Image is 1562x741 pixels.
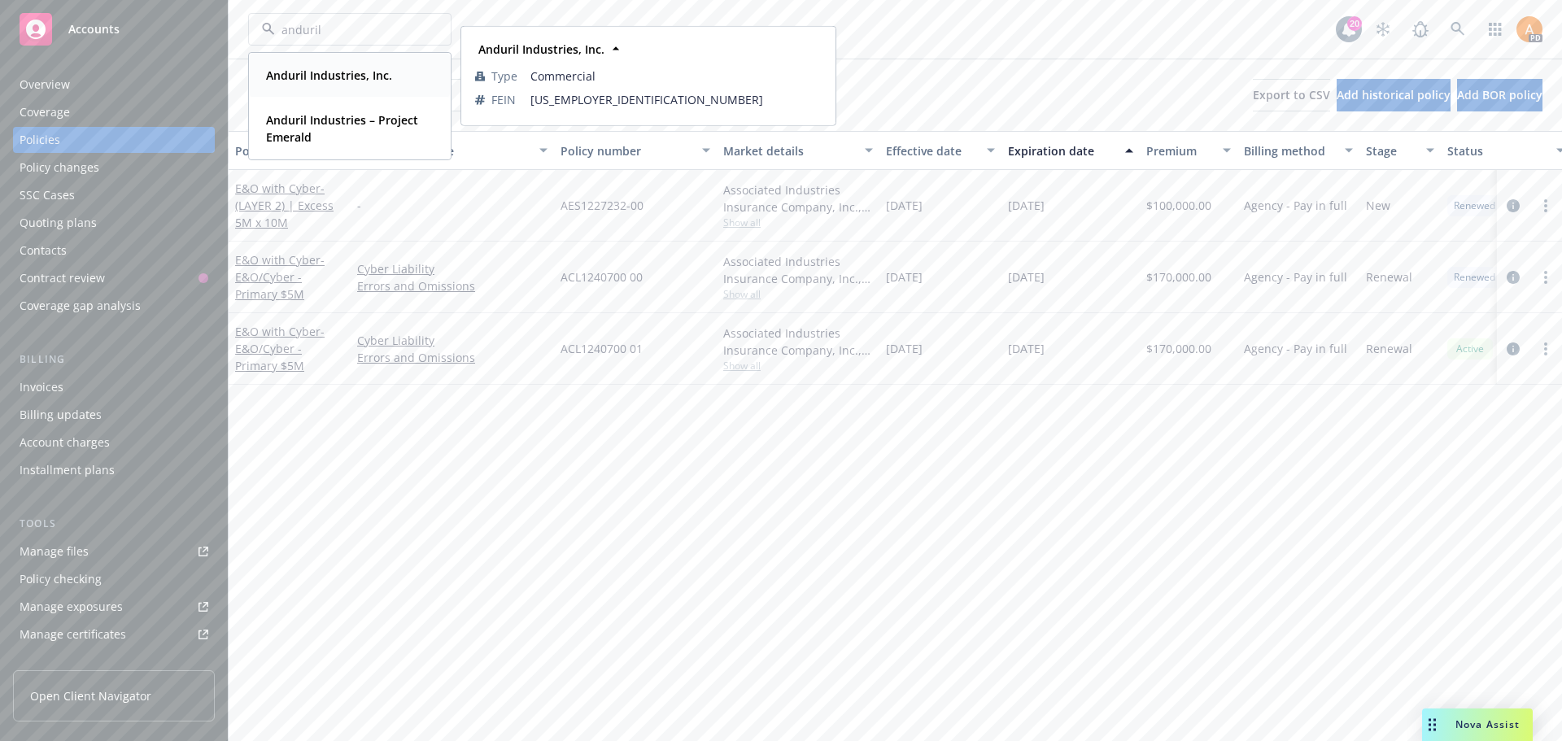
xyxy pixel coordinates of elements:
[1447,142,1547,159] div: Status
[266,112,418,145] strong: Anduril Industries – Project Emerald
[20,293,141,319] div: Coverage gap analysis
[723,181,873,216] div: Associated Industries Insurance Company, Inc., AmTrust Financial Services, CRC Group
[20,594,123,620] div: Manage exposures
[723,253,873,287] div: Associated Industries Insurance Company, Inc., AmTrust Financial Services, CRC Group
[20,210,97,236] div: Quoting plans
[1008,268,1045,286] span: [DATE]
[561,268,643,286] span: ACL1240700 00
[275,21,418,38] input: Filter by keyword
[13,99,215,125] a: Coverage
[13,649,215,675] a: Manage BORs
[351,131,554,170] button: Lines of coverage
[20,649,96,675] div: Manage BORs
[20,566,102,592] div: Policy checking
[68,23,120,36] span: Accounts
[1479,13,1512,46] a: Switch app
[1337,87,1451,102] span: Add historical policy
[20,621,126,647] div: Manage certificates
[886,340,923,357] span: [DATE]
[1008,142,1115,159] div: Expiration date
[491,91,516,108] span: FEIN
[1008,197,1045,214] span: [DATE]
[13,293,215,319] a: Coverage gap analysis
[13,210,215,236] a: Quoting plans
[13,566,215,592] a: Policy checking
[266,68,392,83] strong: Anduril Industries, Inc.
[530,68,822,85] span: Commercial
[229,131,351,170] button: Policy details
[1244,340,1347,357] span: Agency - Pay in full
[723,359,873,373] span: Show all
[1457,79,1542,111] button: Add BOR policy
[20,265,105,291] div: Contract review
[1366,340,1412,357] span: Renewal
[717,131,879,170] button: Market details
[20,402,102,428] div: Billing updates
[20,538,89,564] div: Manage files
[1146,268,1211,286] span: $170,000.00
[1536,339,1555,359] a: more
[1337,79,1451,111] button: Add historical policy
[1244,268,1347,286] span: Agency - Pay in full
[357,332,548,349] a: Cyber Liability
[1237,131,1359,170] button: Billing method
[20,127,60,153] div: Policies
[1455,717,1520,731] span: Nova Assist
[357,260,548,277] a: Cyber Liability
[357,197,361,214] span: -
[723,325,873,359] div: Associated Industries Insurance Company, Inc., AmTrust Financial Services, RT Specialty Insurance...
[13,457,215,483] a: Installment plans
[235,324,325,373] a: E&O with Cyber
[1140,131,1237,170] button: Premium
[13,155,215,181] a: Policy changes
[20,429,110,455] div: Account charges
[13,402,215,428] a: Billing updates
[13,72,215,98] a: Overview
[20,99,70,125] div: Coverage
[20,182,75,208] div: SSC Cases
[235,142,326,159] div: Policy details
[478,41,604,57] strong: Anduril Industries, Inc.
[554,131,717,170] button: Policy number
[723,142,855,159] div: Market details
[13,351,215,368] div: Billing
[491,68,517,85] span: Type
[13,429,215,455] a: Account charges
[561,197,644,214] span: AES1227232-00
[1244,197,1347,214] span: Agency - Pay in full
[723,287,873,301] span: Show all
[886,268,923,286] span: [DATE]
[1366,268,1412,286] span: Renewal
[20,374,63,400] div: Invoices
[1244,142,1335,159] div: Billing method
[1404,13,1437,46] a: Report a Bug
[886,197,923,214] span: [DATE]
[1366,197,1390,214] span: New
[1503,196,1523,216] a: circleInformation
[1422,708,1533,741] button: Nova Assist
[13,621,215,647] a: Manage certificates
[1503,268,1523,287] a: circleInformation
[561,142,692,159] div: Policy number
[1454,198,1495,213] span: Renewed
[13,594,215,620] span: Manage exposures
[1253,79,1330,111] button: Export to CSV
[13,127,215,153] a: Policies
[1503,339,1523,359] a: circleInformation
[1454,342,1486,356] span: Active
[1536,268,1555,287] a: more
[13,238,215,264] a: Contacts
[13,182,215,208] a: SSC Cases
[13,265,215,291] a: Contract review
[20,155,99,181] div: Policy changes
[1442,13,1474,46] a: Search
[530,91,822,108] span: [US_EMPLOYER_IDENTIFICATION_NUMBER]
[879,131,1001,170] button: Effective date
[1516,16,1542,42] img: photo
[357,277,548,294] a: Errors and Omissions
[1359,131,1441,170] button: Stage
[1253,87,1330,102] span: Export to CSV
[235,324,325,373] span: - E&O/Cyber - Primary $5M
[13,374,215,400] a: Invoices
[13,7,215,52] a: Accounts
